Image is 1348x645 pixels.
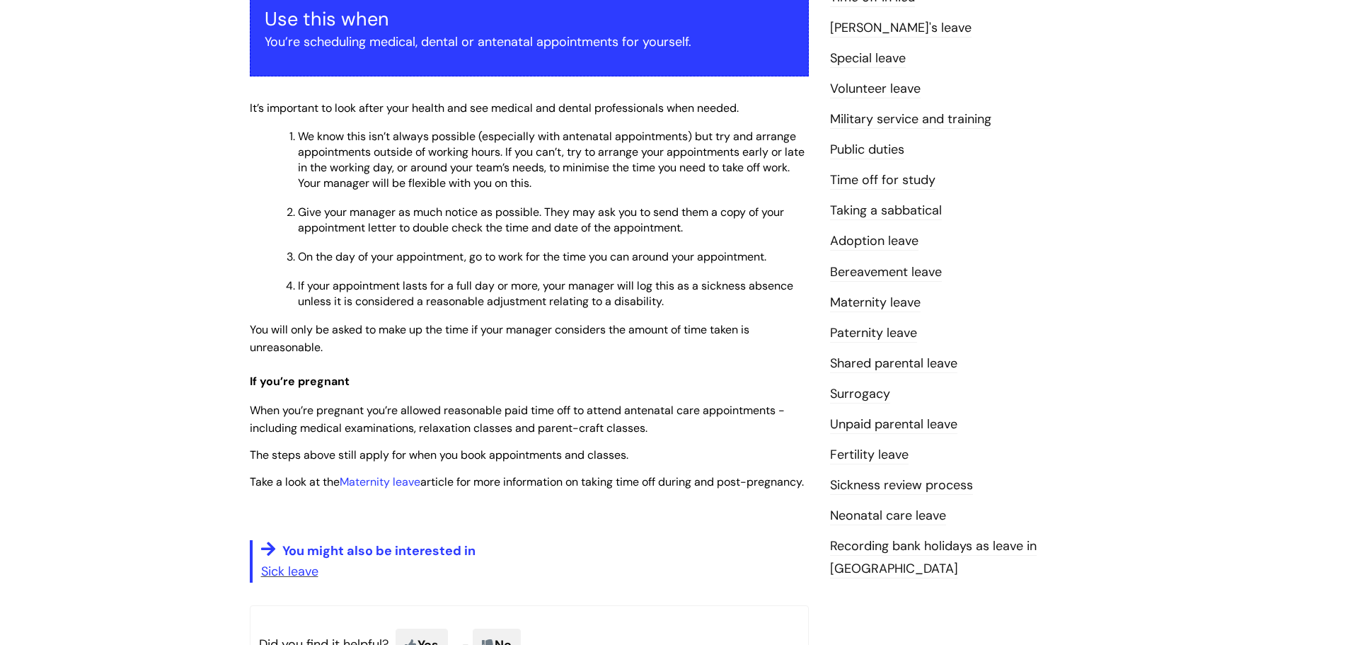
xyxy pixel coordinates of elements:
a: Paternity leave [830,324,917,343]
a: Bereavement leave [830,263,942,282]
span: If your appointment lasts for a full day or more, your manager will log this as a sickness absenc... [298,278,793,309]
span: You might also be interested in [282,542,476,559]
a: [PERSON_NAME]'s leave [830,19,972,38]
a: Adoption leave [830,232,918,251]
span: You will only be asked to make up the time if your manager considers the amount of time taken is ... [250,322,749,355]
span: If you’re pregnant [250,374,350,389]
a: Military service and training [830,110,991,129]
a: Maternity leave [830,294,921,312]
span: We know this isn’t always possible (especially with antenatal appointments) but try and arrange a... [298,129,805,190]
a: Public duties [830,141,904,159]
span: Give your manager as much notice as possible. They may ask you to send them a copy of your appoin... [298,205,784,235]
span: Take a look at the article for more information on taking time off during and post-pregnancy. [250,474,804,489]
a: Maternity leave [340,474,420,489]
a: Volunteer leave [830,80,921,98]
span: On the day of your appointment, go to work for the time you can around your appointment. [298,249,766,264]
span: It’s important to look after your health and see medical and dental professionals when needed. [250,101,739,115]
a: Shared parental leave [830,355,957,373]
a: Sick leave [261,563,318,580]
a: Taking a sabbatical [830,202,942,220]
a: Neonatal care leave [830,507,946,525]
a: Sickness review process [830,476,973,495]
a: Special leave [830,50,906,68]
span: When you’re pregnant you’re allowed reasonable paid time off to attend antenatal care appointment... [250,403,785,435]
a: Fertility leave [830,446,909,464]
span: The steps above still apply for when you book appointments and classes. [250,447,628,462]
h3: Use this when [265,8,794,30]
p: You’re scheduling medical, dental or antenatal appointments for yourself. [265,30,794,53]
a: Surrogacy [830,385,890,404]
a: Unpaid parental leave [830,416,957,434]
a: Time off for study [830,171,935,190]
a: Recording bank holidays as leave in [GEOGRAPHIC_DATA] [830,537,1037,578]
